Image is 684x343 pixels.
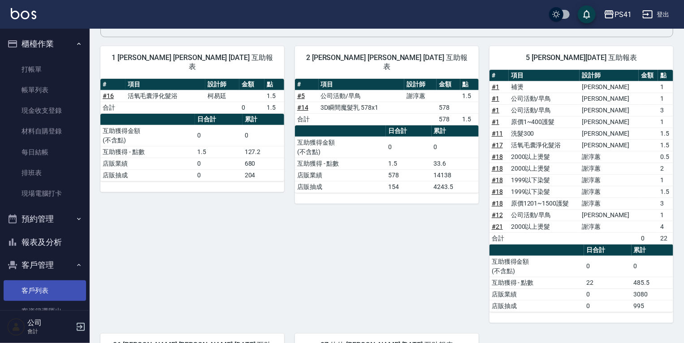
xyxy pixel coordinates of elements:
td: [PERSON_NAME] [580,128,639,139]
td: 4 [658,221,673,232]
td: [PERSON_NAME] [580,209,639,221]
a: 現金收支登錄 [4,100,86,121]
td: 0 [584,300,632,312]
a: 每日結帳 [4,142,86,163]
a: #16 [103,92,114,99]
td: 謝淳蕙 [404,90,437,102]
td: 0 [195,158,242,169]
span: 5 [PERSON_NAME][DATE] 互助報表 [500,53,662,62]
a: 打帳單 [4,59,86,80]
td: 0 [386,137,432,158]
th: 金額 [437,79,460,90]
td: 0 [584,256,632,277]
th: 日合計 [195,114,242,125]
td: 謝淳蕙 [580,186,639,197]
th: 金額 [639,70,658,81]
td: 154 [386,181,432,193]
a: #17 [492,141,503,149]
td: 店販業績 [100,158,195,169]
table: a dense table [295,79,479,125]
td: 謝淳蕙 [580,163,639,174]
td: 1.5 [264,102,284,113]
button: save [578,5,596,23]
td: 公司活動/早鳥 [319,90,405,102]
td: 0 [239,102,264,113]
td: 謝淳蕙 [580,197,639,209]
img: Person [7,318,25,336]
a: #21 [492,223,503,230]
td: 1.5 [264,90,284,102]
td: 485.5 [632,277,673,288]
td: 1 [658,81,673,93]
a: #5 [297,92,305,99]
td: 店販抽成 [489,300,584,312]
table: a dense table [489,244,673,312]
a: #11 [492,130,503,137]
th: 日合計 [584,244,632,256]
th: # [489,70,509,81]
td: 0 [195,169,242,181]
a: 帳單列表 [4,80,86,100]
a: 客資篩選匯出 [4,301,86,322]
td: 3080 [632,288,673,300]
th: 點 [264,79,284,90]
td: 578 [437,113,460,125]
table: a dense table [100,79,284,114]
td: 店販抽成 [100,169,195,181]
td: 原價1201~1500護髮 [509,197,580,209]
a: #18 [492,153,503,160]
td: 33.6 [432,158,479,169]
td: [PERSON_NAME] [580,116,639,128]
td: 合計 [489,232,509,244]
td: 店販業績 [295,169,386,181]
td: 0 [432,137,479,158]
a: #1 [492,95,499,102]
a: 材料自購登錄 [4,121,86,141]
td: 1999以下染髮 [509,174,580,186]
th: 點 [658,70,673,81]
th: 累計 [242,114,284,125]
td: [PERSON_NAME] [580,81,639,93]
td: 995 [632,300,673,312]
td: 1 [658,116,673,128]
a: #12 [492,211,503,219]
td: 互助獲得 - 點數 [100,146,195,158]
td: 合計 [295,113,319,125]
table: a dense table [489,70,673,244]
td: 公司活動/早鳥 [509,209,580,221]
a: #18 [492,176,503,184]
a: #14 [297,104,308,111]
td: 3 [658,197,673,209]
td: 0 [632,256,673,277]
table: a dense table [295,125,479,193]
a: #18 [492,188,503,195]
td: 互助獲得金額 (不含點) [100,125,195,146]
td: 1 [658,174,673,186]
td: 柯易廷 [205,90,239,102]
td: 0 [584,288,632,300]
th: 日合計 [386,125,432,137]
button: 客戶管理 [4,253,86,277]
td: 店販抽成 [295,181,386,193]
td: 204 [242,169,284,181]
a: #1 [492,107,499,114]
button: 登出 [639,6,673,23]
td: 4243.5 [432,181,479,193]
td: 578 [386,169,432,181]
th: 累計 [432,125,479,137]
td: 公司活動/早鳥 [509,93,580,104]
td: 互助獲得 - 點數 [489,277,584,288]
td: 0 [195,125,242,146]
td: 謝淳蕙 [580,151,639,163]
td: 3D瞬間魔髮乳 578x1 [319,102,405,113]
td: [PERSON_NAME] [580,139,639,151]
p: 會計 [27,327,73,335]
td: 1.5 [460,90,479,102]
td: 1999以下染髮 [509,186,580,197]
td: 127.2 [242,146,284,158]
td: 2000以上燙髮 [509,221,580,232]
td: 22 [658,232,673,244]
th: 設計師 [404,79,437,90]
button: PS41 [600,5,635,24]
td: 1.5 [658,186,673,197]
